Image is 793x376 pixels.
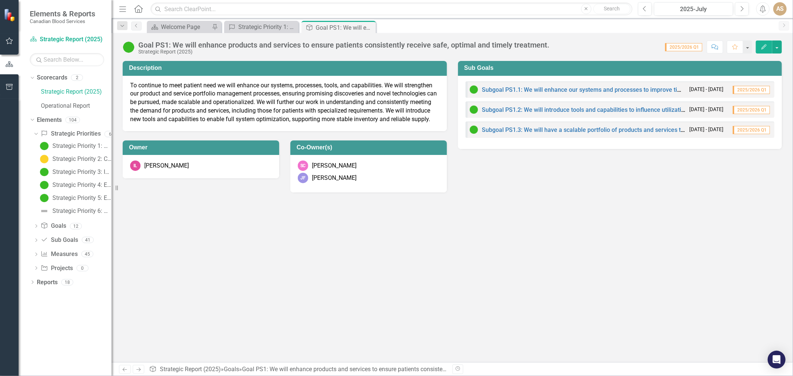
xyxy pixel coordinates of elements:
a: Welcome Page [149,22,210,32]
div: SC [298,161,308,171]
a: Goals [41,222,66,230]
h3: Sub Goals [464,65,779,71]
img: On Target [470,85,478,94]
div: 41 [82,237,94,243]
div: [PERSON_NAME] [312,174,357,182]
div: Goal PS1: We will enhance products and services to ensure patients consistently receive safe, opt... [316,23,374,32]
img: Caution [40,155,49,163]
img: ClearPoint Strategy [3,8,17,22]
div: Open Intercom Messenger [768,351,786,369]
a: Measures [41,250,77,259]
a: Strategic Priorities [41,130,100,138]
a: Strategic Priority 3: Invest in our people and culture [38,166,112,178]
input: Search ClearPoint... [151,3,632,16]
div: [PERSON_NAME] [144,162,189,170]
button: 2025-July [654,2,733,16]
a: Strategic Priority 1: Match products and services to patient and health system needs [226,22,297,32]
div: Strategic Priority 5: Enhance our digital and physical infrastructure: Physical infrastructure [52,195,112,201]
img: On Target [470,105,478,114]
a: Scorecards [37,74,67,82]
div: 2 [71,75,83,81]
div: Strategic Priority 1: Match products and services to patient and health system needs [238,22,297,32]
div: Strategic Report (2025) [138,49,549,55]
a: Projects [41,264,72,273]
a: Elements [37,116,62,124]
div: Strategic Priority 6: Organizational excellence [52,208,112,214]
span: Search [604,6,620,12]
small: [DATE] - [DATE] [689,126,723,133]
p: To continue to meet patient need we will enhance our systems, processes, tools, and capabilities.... [130,81,439,124]
img: On Target [40,194,49,202]
a: Strategic Priority 1: Match products and services to patient and health system needs [38,140,112,152]
button: Search [593,4,631,14]
a: Strategic Priority 6: Organizational excellence [38,205,112,217]
div: 12 [70,223,82,229]
a: Strategic Priority 5: Enhance our digital and physical infrastructure: Physical infrastructure [38,192,112,204]
a: Strategic Priority 4: Enhance our digital and physical infrastructure: Digital infrastructure and... [38,179,112,191]
div: 18 [61,279,73,285]
div: Strategic Priority 1: Match products and services to patient and health system needs [52,143,112,149]
button: AS [773,2,787,16]
h3: Co-Owner(s) [297,144,443,151]
img: On Target [470,125,478,134]
img: On Target [40,181,49,189]
div: » » [149,365,447,374]
h3: Owner [129,144,275,151]
img: Not Defined [40,207,49,215]
a: Sub Goals [41,236,78,244]
a: Strategic Priority 2: Collections and Donor growth and transformation [38,153,112,165]
div: Welcome Page [161,22,210,32]
div: 2025-July [657,5,731,14]
span: 2025/2026 Q1 [733,86,770,94]
div: 6 [104,131,116,137]
div: [PERSON_NAME] [312,162,357,170]
div: Goal PS1: We will enhance products and services to ensure patients consistently receive safe, opt... [138,41,549,49]
div: Strategic Priority 2: Collections and Donor growth and transformation [52,156,112,162]
span: Elements & Reports [30,9,95,18]
a: Goals [224,366,239,373]
span: 2025/2026 Q1 [665,43,702,51]
div: JF [298,173,308,183]
a: Strategic Report (2025) [30,35,104,44]
a: Reports [37,278,58,287]
a: Operational Report [41,102,112,110]
div: IL [130,161,141,171]
input: Search Below... [30,53,104,66]
small: Canadian Blood Services [30,18,95,24]
a: Strategic Report (2025) [41,88,112,96]
img: On Target [40,142,49,150]
div: 45 [81,251,93,257]
h3: Description [129,65,443,71]
img: On Target [40,168,49,176]
div: Goal PS1: We will enhance products and services to ensure patients consistently receive safe, opt... [242,366,565,373]
div: 104 [65,117,80,123]
div: Strategic Priority 3: Invest in our people and culture [52,169,112,175]
small: [DATE] - [DATE] [689,86,723,93]
img: On Target [123,41,135,53]
div: Strategic Priority 4: Enhance our digital and physical infrastructure: Digital infrastructure and... [52,182,112,188]
a: Strategic Report (2025) [160,366,221,373]
span: 2025/2026 Q1 [733,106,770,114]
div: 0 [77,265,88,271]
small: [DATE] - [DATE] [689,106,723,113]
span: 2025/2026 Q1 [733,126,770,134]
